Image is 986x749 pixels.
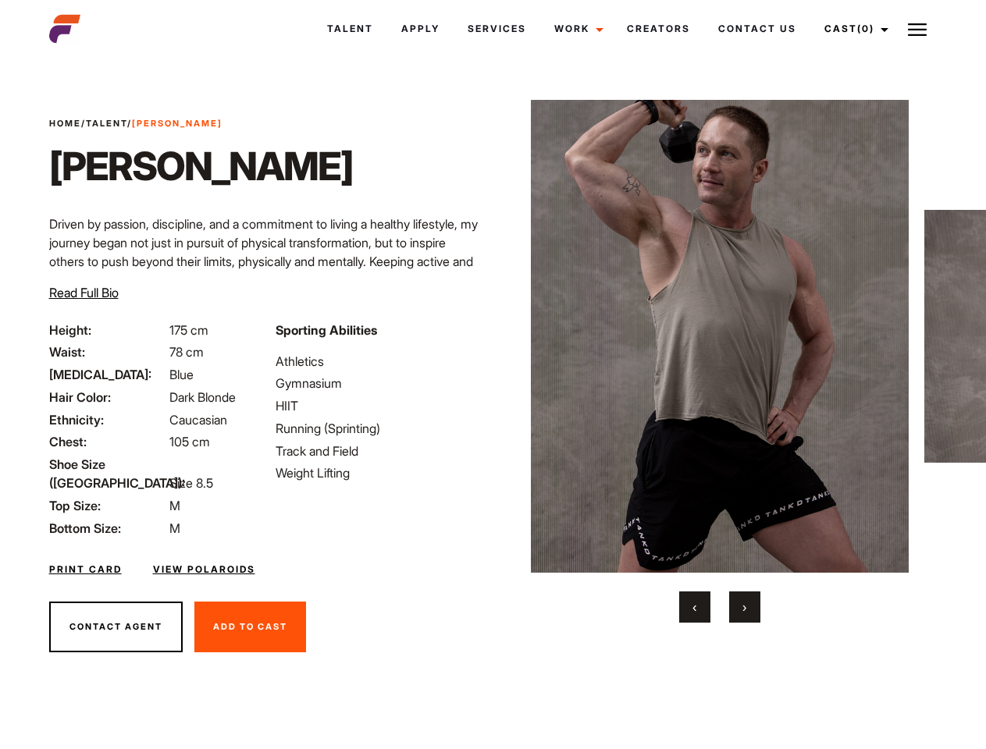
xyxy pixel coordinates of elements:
li: Weight Lifting [276,463,483,482]
li: Athletics [276,352,483,371]
span: 78 cm [169,344,204,360]
span: M [169,498,180,513]
li: Track and Field [276,442,483,460]
span: Blue [169,367,194,382]
span: Bottom Size: [49,519,166,538]
li: Gymnasium [276,374,483,392]
p: Driven by passion, discipline, and a commitment to living a healthy lifestyle, my journey began n... [49,215,484,308]
span: (0) [857,23,874,34]
a: Talent [313,8,387,50]
span: 175 cm [169,322,208,338]
span: Hair Color: [49,388,166,406]
span: Waist: [49,343,166,361]
a: View Polaroids [153,563,255,577]
span: M [169,520,180,536]
a: Services [454,8,540,50]
span: Previous [692,599,696,615]
span: Chest: [49,432,166,451]
li: HIIT [276,396,483,415]
img: cropped-aefm-brand-fav-22-square.png [49,13,80,44]
button: Add To Cast [194,602,306,653]
button: Read Full Bio [49,283,119,302]
h1: [PERSON_NAME] [49,143,353,190]
span: Add To Cast [213,621,287,632]
a: Apply [387,8,454,50]
strong: Sporting Abilities [276,322,377,338]
a: Talent [86,118,127,129]
span: Next [742,599,746,615]
span: Size 8.5 [169,475,213,491]
a: Work [540,8,613,50]
img: Burger icon [908,20,927,39]
span: Read Full Bio [49,285,119,300]
span: Ethnicity: [49,410,166,429]
a: Home [49,118,81,129]
span: Dark Blonde [169,389,236,405]
li: Running (Sprinting) [276,419,483,438]
span: 105 cm [169,434,210,449]
a: Print Card [49,563,122,577]
button: Contact Agent [49,602,183,653]
span: Top Size: [49,496,166,515]
span: [MEDICAL_DATA]: [49,365,166,384]
span: Height: [49,321,166,339]
a: Contact Us [704,8,810,50]
span: Caucasian [169,412,227,428]
span: Shoe Size ([GEOGRAPHIC_DATA]): [49,455,166,492]
span: / / [49,117,222,130]
strong: [PERSON_NAME] [132,118,222,129]
a: Cast(0) [810,8,898,50]
a: Creators [613,8,704,50]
